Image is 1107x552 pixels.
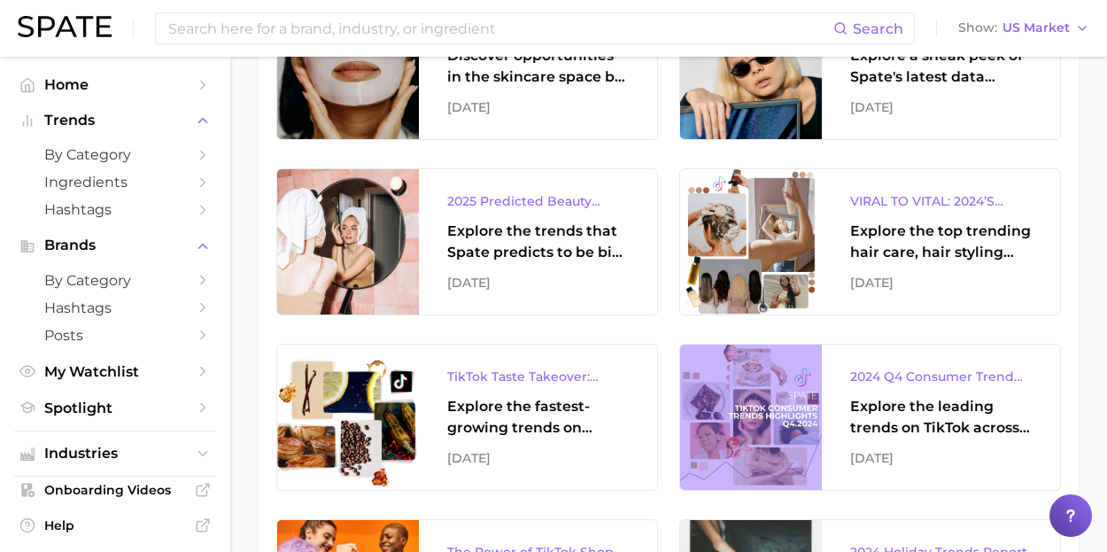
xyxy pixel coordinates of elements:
a: VIRAL TO VITAL: 2024’S MUST-KNOW HAIR TRENDS ON TIKTOKExplore the top trending hair care, hair st... [679,168,1061,315]
span: Posts [44,327,186,344]
a: Onboarding Videos [14,477,216,503]
div: TikTok Taste Takeover: Consumers' Favorite Flavors [447,366,629,387]
div: [DATE] [850,272,1032,293]
img: SPATE [18,16,112,37]
span: Trends [44,113,186,128]
a: TikTok Taste Takeover: Consumers' Favorite FlavorsExplore the fastest-growing trends on TikTok an... [276,344,658,491]
span: Hashtags [44,299,186,316]
div: 2025 Predicted Beauty Trends Report [447,190,629,212]
a: 2025 Predicted Beauty Trends ReportExplore the trends that Spate predicts to be big in [DATE] acr... [276,168,658,315]
div: Explore the leading trends on TikTok across beauty, wellness, food & beverage, and personal care. [850,396,1032,439]
div: [DATE] [850,447,1032,469]
span: by Category [44,272,186,289]
a: 2024 Q4 Consumer Trend Highlights (TikTok)Explore the leading trends on TikTok across beauty, wel... [679,344,1061,491]
span: US Market [1002,23,1070,33]
a: My Watchlist [14,358,216,385]
input: Search here for a brand, industry, or ingredient [166,13,833,43]
div: [DATE] [447,447,629,469]
button: ShowUS Market [954,17,1094,40]
span: My Watchlist [44,363,186,380]
span: Show [958,23,997,33]
div: [DATE] [447,97,629,118]
span: Industries [44,446,186,462]
span: Ingredients [44,174,186,190]
a: Posts [14,322,216,349]
span: Spotlight [44,400,186,416]
div: VIRAL TO VITAL: 2024’S MUST-KNOW HAIR TRENDS ON TIKTOK [850,190,1032,212]
a: Help [14,512,216,539]
span: by Category [44,146,186,163]
a: by Category [14,141,216,168]
button: Trends [14,107,216,134]
div: Explore the trends that Spate predicts to be big in [DATE] across the skin, hair, makeup, body, a... [447,221,629,263]
a: Home [14,71,216,98]
a: by Category [14,267,216,294]
div: Explore the top trending hair care, hair styling products, and hair colors driving the TikTok hai... [850,221,1032,263]
div: Discover opportunities in the skincare space by evaluating the face product and face concerns dri... [447,45,629,88]
span: Hashtags [44,201,186,218]
div: [DATE] [850,97,1032,118]
a: Ingredients [14,168,216,196]
div: 2024 Q4 Consumer Trend Highlights (TikTok) [850,366,1032,387]
div: [DATE] [447,272,629,293]
span: Home [44,76,186,93]
button: Brands [14,232,216,259]
div: Explore a sneak peek of Spate's latest data source, Instagram, through this spotlight report. [850,45,1032,88]
div: Explore the fastest-growing trends on TikTok and how they reveal consumers' growing preferences. [447,396,629,439]
button: Industries [14,440,216,467]
span: Brands [44,237,186,253]
a: Hashtags [14,196,216,223]
a: Hashtags [14,294,216,322]
span: Help [44,517,186,533]
span: Onboarding Videos [44,482,186,498]
span: Search [853,20,903,37]
a: Spotlight [14,394,216,422]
